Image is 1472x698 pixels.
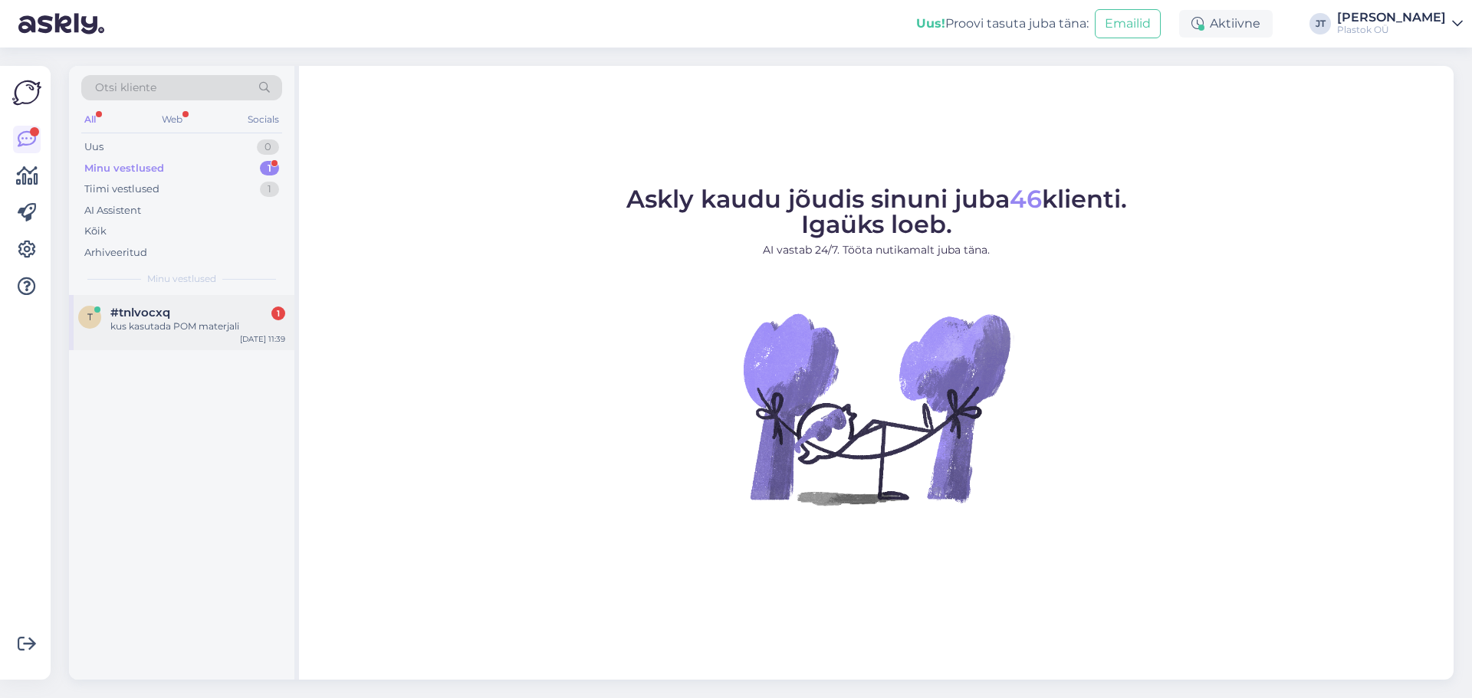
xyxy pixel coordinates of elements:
[84,203,141,218] div: AI Assistent
[159,110,186,129] div: Web
[257,139,279,155] div: 0
[1337,24,1446,36] div: Plastok OÜ
[110,320,285,333] div: kus kasutada POM materjali
[738,270,1014,546] img: No Chat active
[87,311,93,323] span: t
[626,242,1127,258] p: AI vastab 24/7. Tööta nutikamalt juba täna.
[84,139,103,155] div: Uus
[84,161,164,176] div: Minu vestlused
[916,16,945,31] b: Uus!
[12,78,41,107] img: Askly Logo
[1010,184,1042,214] span: 46
[271,306,285,320] div: 1
[1309,13,1331,34] div: JT
[626,184,1127,239] span: Askly kaudu jõudis sinuni juba klienti. Igaüks loeb.
[240,333,285,345] div: [DATE] 11:39
[147,272,216,286] span: Minu vestlused
[95,80,156,96] span: Otsi kliente
[1095,9,1161,38] button: Emailid
[245,110,282,129] div: Socials
[916,15,1089,33] div: Proovi tasuta juba täna:
[1337,11,1446,24] div: [PERSON_NAME]
[81,110,99,129] div: All
[1179,10,1273,38] div: Aktiivne
[260,161,279,176] div: 1
[110,306,170,320] span: #tnlvocxq
[1337,11,1463,36] a: [PERSON_NAME]Plastok OÜ
[84,182,159,197] div: Tiimi vestlused
[84,245,147,261] div: Arhiveeritud
[260,182,279,197] div: 1
[84,224,107,239] div: Kõik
